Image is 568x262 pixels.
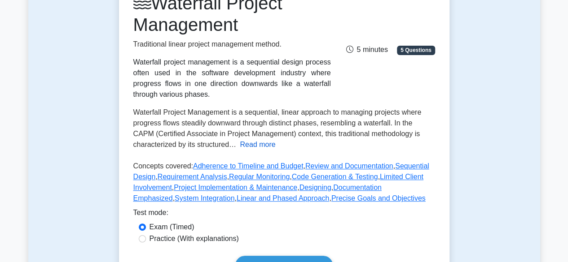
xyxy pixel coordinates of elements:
span: 5 minutes [346,46,387,53]
a: Regular Monitoring [229,173,290,180]
a: Review and Documentation [305,162,393,170]
a: Designing [299,184,331,191]
label: Practice (With explanations) [150,233,239,244]
div: Waterfall project management is a sequential design process often used in the software developmen... [133,57,331,100]
span: Waterfall Project Management is a sequential, linear approach to managing projects where progress... [133,108,422,148]
div: Test mode: [133,207,435,222]
a: Adherence to Timeline and Budget [193,162,304,170]
a: Linear and Phased Approach [237,194,329,202]
a: Precise Goals and Objectives [331,194,426,202]
a: Project Implementation & Maintenance [174,184,297,191]
a: System Integration [175,194,234,202]
a: Requirement Analysis [158,173,227,180]
a: Code Generation & Testing [292,173,378,180]
p: Concepts covered: , , , , , , , , , , , , [133,161,435,207]
span: 5 Questions [397,46,435,55]
button: Read more [240,139,275,150]
p: Traditional linear project management method. [133,39,331,50]
label: Exam (Timed) [150,222,194,232]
